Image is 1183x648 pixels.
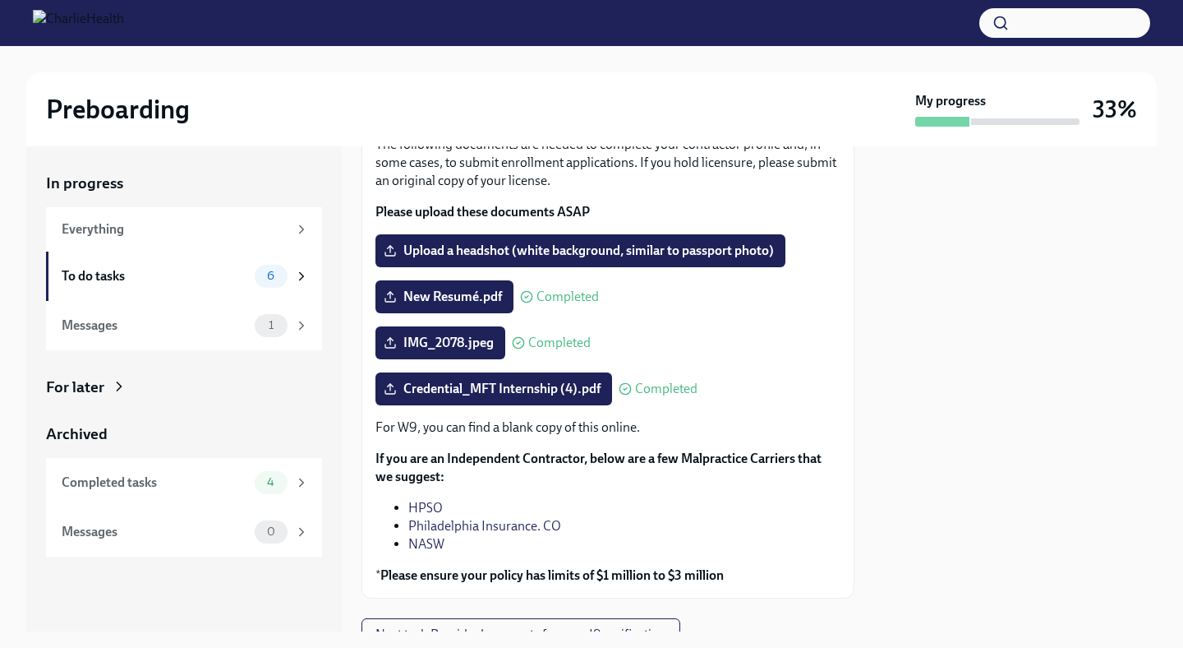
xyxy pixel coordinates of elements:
[46,93,190,126] h2: Preboarding
[62,523,248,541] div: Messages
[387,335,494,351] span: IMG_2078.jpeg
[375,204,590,220] strong: Please upload these documents ASAP
[46,377,104,398] div: For later
[375,234,785,267] label: Upload a headshot (white background, similar to passport photo)
[387,243,774,259] span: Upload a headshot (white background, similar to passport photo)
[536,290,599,303] span: Completed
[46,507,322,557] a: Messages0
[46,458,322,507] a: Completed tasks4
[635,382,697,396] span: Completed
[33,10,124,36] img: CharlieHealth
[915,92,986,110] strong: My progress
[387,289,502,305] span: New Resumé.pdf
[62,220,288,238] div: Everything
[46,424,322,445] a: Archived
[375,373,612,405] label: Credential_MFT Internship (4).pdf
[1093,95,1137,124] h3: 33%
[62,474,248,492] div: Completed tasks
[375,280,513,313] label: New Resumé.pdf
[528,336,591,349] span: Completed
[257,270,284,282] span: 6
[408,536,444,552] a: NASW
[387,381,601,397] span: Credential_MFT Internship (4).pdf
[375,451,822,484] strong: If you are an Independent Contractor, below are a few Malpractice Carriers that we suggest:
[380,567,724,583] strong: Please ensure your policy has limits of $1 million to $3 million
[62,267,248,285] div: To do tasks
[257,476,284,488] span: 4
[257,525,285,538] span: 0
[46,173,322,194] a: In progress
[375,419,840,437] p: For W9, you can find a blank copy of this online.
[46,207,322,252] a: Everything
[408,518,561,534] a: Philadelphia Insurance. CO
[259,319,283,331] span: 1
[46,301,322,350] a: Messages1
[46,252,322,301] a: To do tasks6
[375,326,505,359] label: IMG_2078.jpeg
[62,317,248,335] div: Messages
[375,136,840,190] p: The following documents are needed to complete your contractor profile and, in some cases, to sub...
[375,627,666,643] span: Next task : Provide documents for your I9 verification
[46,377,322,398] a: For later
[408,500,443,516] a: HPSO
